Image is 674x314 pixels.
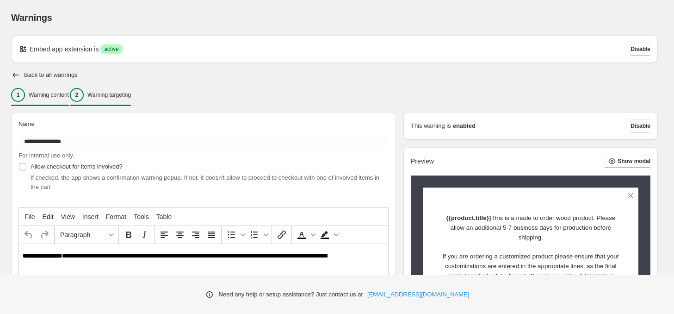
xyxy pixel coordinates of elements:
[631,122,650,130] span: Disable
[21,227,37,243] button: Undo
[631,43,650,56] button: Disable
[70,88,84,102] div: 2
[411,157,434,165] h2: Preview
[134,213,149,220] span: Tools
[446,214,615,241] span: This is a made to order wood product. Please allow an additional 5-7 business days for production...
[29,91,69,99] p: Warning content
[19,152,74,159] span: For internal use only.
[56,227,117,243] button: Formats
[121,227,136,243] button: Bold
[25,213,35,220] span: File
[24,71,78,79] h2: Back to all warnings
[274,227,290,243] button: Insert/edit link
[294,227,317,243] div: Text color
[61,213,75,220] span: View
[156,227,172,243] button: Align left
[37,227,52,243] button: Redo
[317,227,340,243] div: Background color
[30,44,99,54] p: Embed app extension is
[631,45,650,53] span: Disable
[11,13,52,23] span: Warnings
[31,174,379,190] span: If checked, the app shows a confirmation warning popup. If not, it doesn't allow to proceed to ch...
[631,119,650,132] button: Disable
[188,227,204,243] button: Align right
[411,121,451,131] p: This warning is
[367,290,469,299] a: [EMAIL_ADDRESS][DOMAIN_NAME]
[4,7,365,69] body: Rich Text Area. Press ALT-0 for help.
[31,163,123,170] span: Allow checkout for items involved?
[19,244,388,291] iframe: Rich Text Area
[172,227,188,243] button: Align center
[104,45,118,53] span: active
[87,91,131,99] p: Warning targeting
[60,231,105,239] span: Paragraph
[247,227,270,243] div: Numbered list
[453,121,476,131] strong: enabled
[106,213,126,220] span: Format
[11,85,69,105] button: 1Warning content
[70,85,131,105] button: 2Warning targeting
[19,120,35,127] span: Name
[605,155,650,168] button: Show modal
[223,227,247,243] div: Bullet list
[136,227,152,243] button: Italic
[204,227,219,243] button: Justify
[156,213,172,220] span: Table
[618,157,650,165] span: Show modal
[446,214,491,221] strong: {{product.title}}
[43,213,54,220] span: Edit
[11,88,25,102] div: 1
[82,213,99,220] span: Insert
